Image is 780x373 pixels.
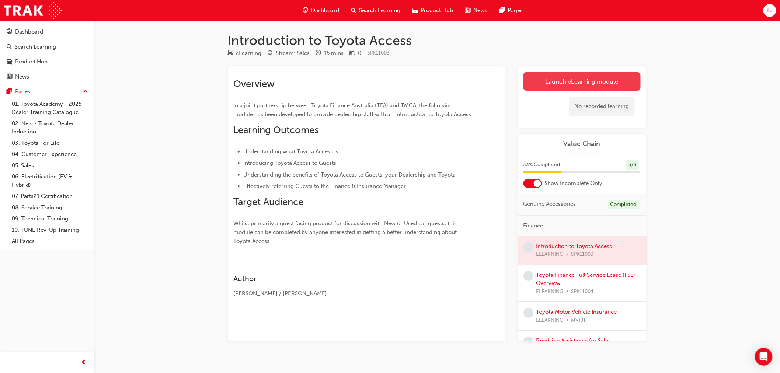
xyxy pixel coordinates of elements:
span: Dashboard [311,6,339,15]
div: Product Hub [15,57,48,66]
span: learningRecordVerb_NONE-icon [523,308,533,318]
div: [PERSON_NAME] / [PERSON_NAME] [234,289,473,298]
span: news-icon [465,6,471,15]
a: news-iconNews [459,3,494,18]
span: Learning Outcomes [234,124,319,136]
a: Dashboard [3,25,91,39]
span: money-icon [350,50,355,57]
div: Stream: Sales [276,49,310,57]
span: learningRecordVerb_NONE-icon [523,271,533,281]
h3: Author [234,275,473,283]
a: Launch eLearning module [523,72,641,91]
div: Type [228,49,262,58]
span: ELEARNING [536,316,564,325]
button: Pages [3,85,91,98]
span: Finance [523,222,543,230]
span: clock-icon [316,50,321,57]
a: 03. Toyota For Life [9,137,91,149]
a: guage-iconDashboard [297,3,345,18]
button: DashboardSearch LearningProduct HubNews [3,24,91,85]
button: TJ [763,4,776,17]
a: 01. Toyota Academy - 2025 Dealer Training Catalogue [9,98,91,118]
a: 07. Parts21 Certification [9,191,91,202]
div: No recorded learning [569,97,635,116]
span: Product Hub [421,6,453,15]
a: Product Hub [3,55,91,69]
div: Stream [268,49,310,58]
div: Duration [316,49,344,58]
span: guage-icon [303,6,309,15]
div: Price [350,49,362,58]
span: Whilst primarily a guest facing product for discussion with New or Used car guests, this module c... [234,220,459,244]
a: 10. TUNE Rev-Up Training [9,224,91,236]
div: 0 [358,49,362,57]
span: TJ [767,6,773,15]
span: search-icon [7,44,12,50]
div: Open Intercom Messenger [755,348,773,366]
span: Pages [508,6,523,15]
span: Overview [234,78,275,90]
span: Understanding what Toyota Access is [244,148,339,155]
a: Search Learning [3,40,91,54]
div: Dashboard [15,28,43,36]
a: News [3,70,91,84]
div: Completed [608,200,639,210]
a: 06. Electrification (EV & Hybrid) [9,171,91,191]
a: 04. Customer Experience [9,149,91,160]
span: target-icon [268,50,273,57]
span: up-icon [83,87,88,97]
span: Search Learning [359,6,401,15]
span: Target Audience [234,196,304,208]
div: Pages [15,87,30,96]
a: 08. Service Training [9,202,91,213]
span: news-icon [7,74,12,80]
span: guage-icon [7,29,12,35]
h1: Introduction to Toyota Access [228,32,647,49]
span: SPK11004 [571,287,594,296]
span: In a joint partnership between Toyota Finance Australia (TFA) and TMCA, the following module has ... [234,102,473,118]
span: pages-icon [499,6,505,15]
a: Roadside Assistance for Sales Consultants [536,337,611,352]
span: News [474,6,488,15]
a: 05. Sales [9,160,91,171]
span: learningRecordVerb_NONE-icon [523,337,533,346]
span: Introducing Toyota Access to Guests [244,160,337,166]
span: Learning resource code [368,50,390,56]
span: ELEARNING [536,287,564,296]
div: News [15,73,29,81]
a: car-iconProduct Hub [407,3,459,18]
span: pages-icon [7,88,12,95]
a: Value Chain [523,140,641,148]
div: 3 / 9 [626,160,639,170]
span: search-icon [351,6,356,15]
a: 09. Technical Training [9,213,91,224]
span: MVI01 [571,316,586,325]
span: Genuine Accessories [523,200,576,208]
span: prev-icon [81,358,87,367]
span: car-icon [7,59,12,65]
span: learningRecordVerb_NONE-icon [523,242,533,252]
span: 33 % Completed [523,161,560,169]
a: Toyota Finance Full Service Lease (FSL) - Overview [536,272,640,287]
a: Toyota Motor Vehicle Insurance [536,308,617,315]
div: 15 mins [324,49,344,57]
span: Show Incomplete Only [545,179,603,188]
div: eLearning [236,49,262,57]
a: 02. New - Toyota Dealer Induction [9,118,91,137]
a: All Pages [9,236,91,247]
a: search-iconSearch Learning [345,3,407,18]
a: pages-iconPages [494,3,529,18]
img: Trak [4,2,62,19]
span: learningResourceType_ELEARNING-icon [228,50,233,57]
span: Effectively referring Guests to the Finance & Insurance Manager [244,183,406,189]
div: Search Learning [15,43,56,51]
span: Understanding the benefits of Toyota Access to Guests, your Dealership and Toyota [244,171,456,178]
span: car-icon [412,6,418,15]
